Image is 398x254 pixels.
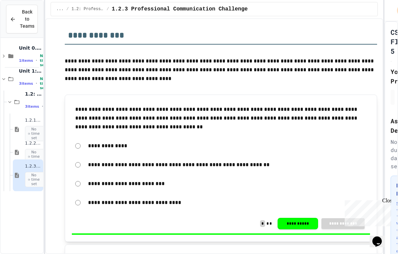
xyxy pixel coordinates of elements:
[370,227,391,247] iframe: chat widget
[19,68,42,74] span: Unit 1: Careers & Professionalism
[25,163,42,169] span: 1.2.3 Professional Communication Challenge
[107,6,109,12] span: /
[19,58,33,63] span: 1 items
[72,6,104,12] span: 1.2: Professional Communication
[25,126,45,142] span: No time set
[19,81,33,86] span: 3 items
[391,116,392,135] h2: Assignment Details
[25,91,42,97] span: 1.2: Professional Communication
[391,138,392,170] div: No due date set
[391,67,392,86] h2: Your Progress
[40,54,49,67] span: No time set
[40,77,49,90] span: No time set
[56,6,64,12] span: ...
[36,81,37,86] span: •
[25,172,45,187] span: No time set
[36,58,37,63] span: •
[3,3,47,43] div: Chat with us now!Close
[19,45,42,51] span: Unit 0. Course Syllabus
[25,141,42,146] span: 1.2.2 Review - Professional Communication
[25,104,39,109] span: 3 items
[66,6,69,12] span: /
[25,149,45,164] span: No time set
[342,198,391,226] iframe: chat widget
[112,5,248,13] span: 1.2.3 Professional Communication Challenge
[6,5,38,33] button: Back to Teams
[25,118,42,123] span: 1.2.1 Professional Communication
[20,8,34,30] span: Back to Teams
[42,104,43,109] span: •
